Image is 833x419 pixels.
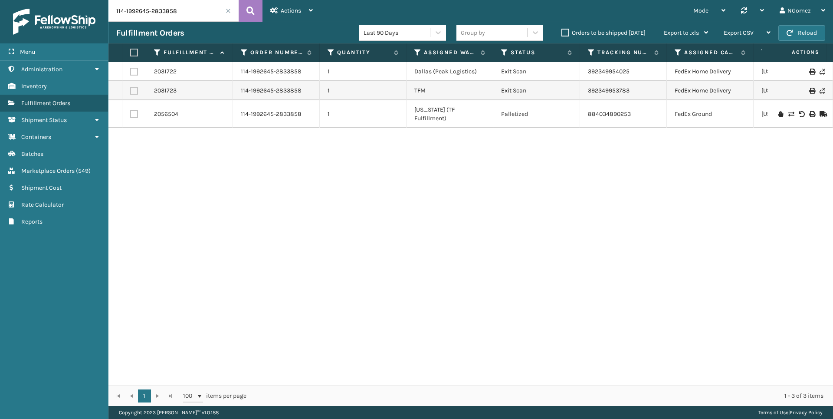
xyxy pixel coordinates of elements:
[758,409,788,416] a: Terms of Use
[183,389,246,403] span: items per page
[407,62,493,81] td: Dallas (Peak Logistics)
[320,100,407,128] td: 1
[250,49,303,56] label: Order Number
[154,67,177,76] a: 2031722
[21,133,51,141] span: Containers
[778,111,783,117] i: On Hold
[820,88,825,94] i: Never Shipped
[561,29,646,36] label: Orders to be shipped [DATE]
[21,150,43,158] span: Batches
[154,86,177,95] a: 2031723
[790,409,823,416] a: Privacy Policy
[116,28,184,38] h3: Fulfillment Orders
[493,100,580,128] td: Palletized
[597,49,650,56] label: Tracking Number
[758,406,823,419] div: |
[664,29,699,36] span: Export to .xls
[424,49,476,56] label: Assigned Warehouse
[21,66,62,73] span: Administration
[320,81,407,100] td: 1
[724,29,754,36] span: Export CSV
[13,9,95,35] img: logo
[119,406,219,419] p: Copyright 2023 [PERSON_NAME]™ v 1.0.188
[809,69,814,75] i: Print Label
[21,167,75,175] span: Marketplace Orders
[138,389,151,403] a: 1
[364,28,431,37] div: Last 90 Days
[809,111,814,117] i: Print Label
[809,88,814,94] i: Print Label
[259,392,823,400] div: 1 - 3 of 3 items
[588,110,631,118] a: 884034890253
[788,111,794,117] i: Change shipping
[820,111,825,117] i: Mark as Shipped
[588,87,630,94] a: 392349953783
[21,82,47,90] span: Inventory
[164,49,216,56] label: Fulfillment Order Id
[183,392,196,400] span: 100
[241,67,302,76] a: 114-1992645-2833858
[76,167,91,175] span: ( 549 )
[461,28,485,37] div: Group by
[21,218,43,225] span: Reports
[511,49,563,56] label: Status
[693,7,708,14] span: Mode
[407,81,493,100] td: TFM
[320,62,407,81] td: 1
[667,100,754,128] td: FedEx Ground
[493,62,580,81] td: Exit Scan
[764,45,825,59] span: Actions
[684,49,737,56] label: Assigned Carrier Service
[667,62,754,81] td: FedEx Home Delivery
[667,81,754,100] td: FedEx Home Delivery
[337,49,390,56] label: Quantity
[21,116,67,124] span: Shipment Status
[154,110,178,119] a: 2056504
[241,86,302,95] a: 114-1992645-2833858
[20,48,35,56] span: Menu
[407,100,493,128] td: [US_STATE] (TF Fulfillment)
[588,68,630,75] a: 392349954025
[820,69,825,75] i: Never Shipped
[21,201,64,208] span: Rate Calculator
[241,110,302,119] a: 114-1992645-2833858
[778,25,825,41] button: Reload
[799,111,804,117] i: Void Label
[493,81,580,100] td: Exit Scan
[21,184,62,191] span: Shipment Cost
[21,99,70,107] span: Fulfillment Orders
[281,7,301,14] span: Actions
